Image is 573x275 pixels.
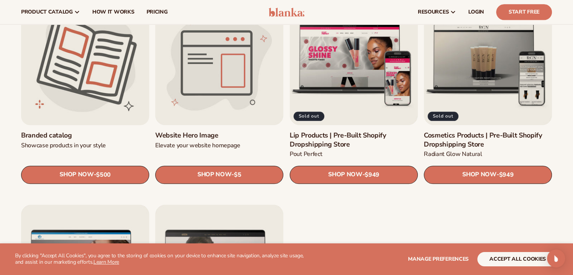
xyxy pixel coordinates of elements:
[155,131,283,140] a: Website Hero Image
[547,249,565,267] div: Open Intercom Messenger
[328,171,362,178] span: SHOP NOW
[499,171,513,178] span: $949
[424,131,552,149] a: Cosmetics Products | Pre-Built Shopify Dropshipping Store
[424,165,552,183] a: SHOP NOW- $949
[96,171,111,178] span: $500
[496,4,552,20] a: Start Free
[234,171,241,178] span: $5
[477,252,558,266] button: accept all cookies
[197,171,231,178] span: SHOP NOW
[418,9,449,15] span: resources
[15,253,312,266] p: By clicking "Accept All Cookies", you agree to the storing of cookies on your device to enhance s...
[155,165,283,183] a: SHOP NOW- $5
[408,252,469,266] button: Manage preferences
[60,171,93,178] span: SHOP NOW
[290,165,418,183] a: SHOP NOW- $949
[21,131,149,140] a: Branded catalog
[146,9,167,15] span: pricing
[290,131,418,149] a: Lip Products | Pre-Built Shopify Dropshipping Store
[408,255,469,263] span: Manage preferences
[269,8,304,17] img: logo
[93,258,119,266] a: Learn More
[21,165,149,183] a: SHOP NOW- $500
[92,9,134,15] span: How It Works
[462,171,496,178] span: SHOP NOW
[468,9,484,15] span: LOGIN
[365,171,379,178] span: $949
[21,9,73,15] span: product catalog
